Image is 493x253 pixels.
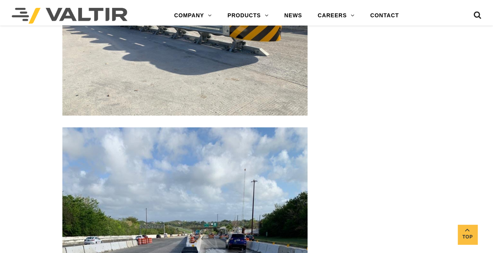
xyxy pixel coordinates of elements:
a: PRODUCTS [220,8,277,24]
span: Top [458,233,477,242]
a: Top [458,225,477,244]
a: CONTACT [362,8,407,24]
a: COMPANY [166,8,220,24]
a: CAREERS [310,8,362,24]
img: Valtir [12,8,127,24]
a: NEWS [277,8,310,24]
